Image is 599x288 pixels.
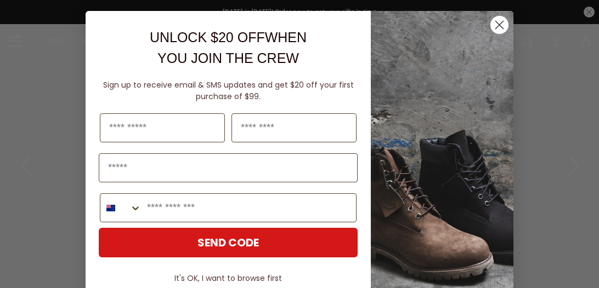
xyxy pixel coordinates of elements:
span: WHEN [265,30,307,45]
input: Email [99,153,358,182]
img: New Zealand [106,204,115,212]
span: Sign up to receive email & SMS updates and get $20 off your first purchase of $99. [103,79,354,102]
span: UNLOCK $20 OFF [150,30,265,45]
button: Search Countries [100,194,142,222]
button: Close dialog [490,15,509,34]
span: YOU JOIN THE CREW [157,50,299,66]
button: SEND CODE [99,228,358,257]
input: First Name [100,113,225,142]
button: It's OK, I want to browse first [99,268,358,288]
